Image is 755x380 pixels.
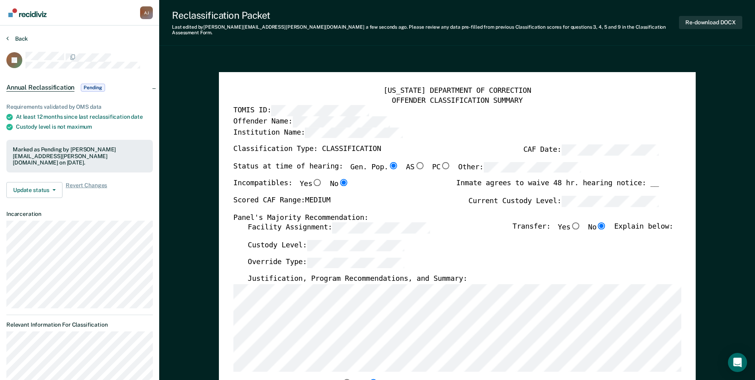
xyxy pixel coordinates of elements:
span: Annual Reclassification [6,84,74,92]
label: Gen. Pop. [350,162,399,172]
label: No [330,179,349,190]
label: AS [406,162,425,172]
input: No [338,179,349,186]
label: Current Custody Level: [468,196,659,206]
input: Yes [312,179,322,186]
label: No [588,222,607,233]
input: Institution Name: [305,127,402,138]
div: At least 12 months since last reclassification [16,114,153,120]
input: Facility Assignment: [332,222,429,233]
span: date [131,114,142,120]
label: Justification, Program Recommendations, and Summary: [248,274,467,284]
div: Last edited by [PERSON_NAME][EMAIL_ADDRESS][PERSON_NAME][DOMAIN_NAME] . Please review any data pr... [172,24,679,36]
div: Requirements validated by OMS data [6,104,153,110]
input: CAF Date: [561,144,659,155]
div: Status at time of hearing: [233,162,581,179]
label: Offender Name: [233,116,390,127]
input: Current Custody Level: [561,196,659,206]
label: Facility Assignment: [248,222,429,233]
span: a few seconds ago [366,24,407,30]
label: Scored CAF Range: MEDIUM [233,196,330,206]
div: Marked as Pending by [PERSON_NAME][EMAIL_ADDRESS][PERSON_NAME][DOMAIN_NAME] on [DATE]. [13,146,146,166]
dt: Relevant Information For Classification [6,321,153,328]
input: No [597,222,607,229]
input: AS [414,162,425,169]
input: Custody Level: [307,240,404,251]
label: Override Type: [248,257,404,268]
label: Custody Level: [248,240,404,251]
button: Profile dropdown button [140,6,153,19]
input: TOMIS ID: [271,105,369,116]
div: Reclassification Packet [172,10,679,21]
button: Update status [6,182,62,198]
img: Recidiviz [8,8,47,17]
div: Panel's Majority Recommendation: [233,213,659,223]
div: Incompatibles: [233,179,349,196]
label: PC [432,162,451,172]
div: Open Intercom Messenger [728,353,747,372]
button: Back [6,35,28,42]
div: OFFENDER CLASSIFICATION SUMMARY [233,96,681,105]
label: TOMIS ID: [233,105,369,116]
span: Revert Changes [66,182,107,198]
div: Transfer: Explain below: [513,222,673,240]
span: Pending [81,84,105,92]
label: Other: [458,162,581,172]
label: Yes [558,222,581,233]
label: Institution Name: [233,127,402,138]
input: PC [441,162,451,169]
button: Re-download DOCX [679,16,742,29]
input: Offender Name: [292,116,390,127]
label: CAF Date: [523,144,659,155]
input: Override Type: [307,257,404,268]
input: Gen. Pop. [388,162,398,169]
div: Inmate agrees to waive 48 hr. hearing notice: __ [456,179,659,196]
input: Yes [570,222,581,229]
label: Classification Type: CLASSIFICATION [233,144,381,155]
dt: Incarceration [6,211,153,217]
input: Other: [484,162,581,172]
span: maximum [67,123,92,130]
div: Custody level is not [16,123,153,130]
div: A J [140,6,153,19]
div: [US_STATE] DEPARTMENT OF CORRECTION [233,86,681,96]
label: Yes [300,179,323,190]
